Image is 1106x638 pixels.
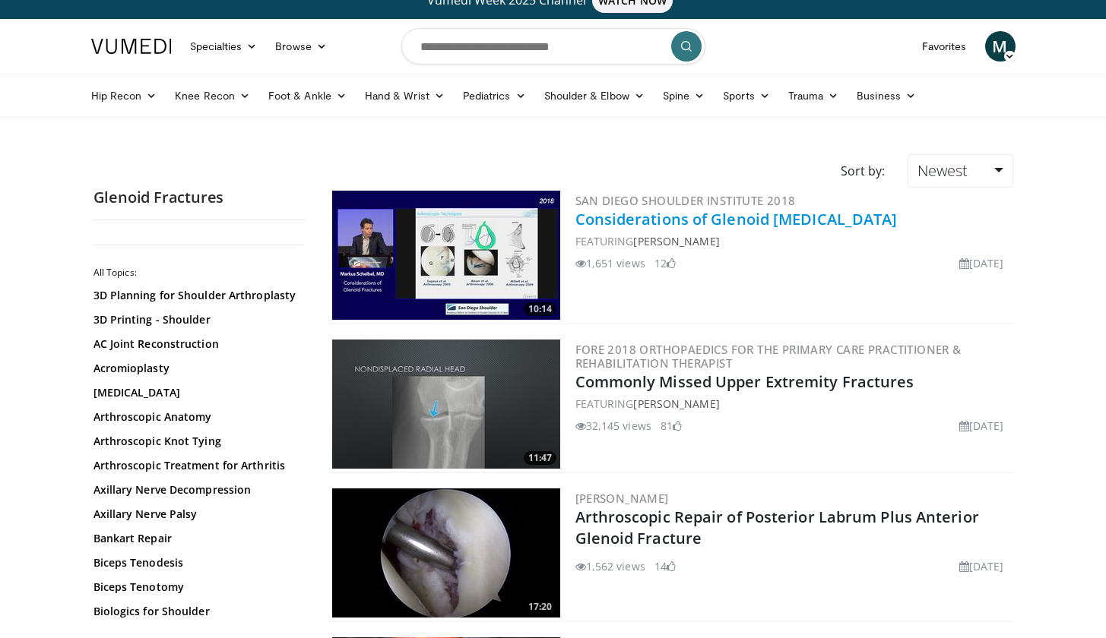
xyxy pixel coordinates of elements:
[633,396,719,411] a: [PERSON_NAME]
[908,154,1013,188] a: Newest
[661,418,682,434] li: 81
[259,81,356,111] a: Foot & Ankle
[93,361,299,376] a: Acromioplasty
[524,451,556,465] span: 11:47
[93,434,299,449] a: Arthroscopic Knot Tying
[654,558,676,574] li: 14
[93,288,299,303] a: 3D Planning for Shoulder Arthroplasty
[93,507,299,522] a: Axillary Nerve Palsy
[654,255,676,271] li: 12
[535,81,654,111] a: Shoulder & Elbow
[959,418,1004,434] li: [DATE]
[91,39,172,54] img: VuMedi Logo
[575,507,979,548] a: Arthroscopic Repair of Posterior Labrum Plus Anterior Glenoid Fracture
[93,385,299,400] a: [MEDICAL_DATA]
[779,81,848,111] a: Trauma
[575,255,645,271] li: 1,651 views
[575,371,914,392] a: Commonly Missed Upper Extremity Fractures
[575,193,796,208] a: San Diego Shoulder Institute 2018
[829,154,896,188] div: Sort by:
[181,31,267,62] a: Specialties
[913,31,976,62] a: Favorites
[575,418,651,434] li: 32,145 views
[524,600,556,614] span: 17:20
[266,31,336,62] a: Browse
[93,267,303,279] h2: All Topics:
[401,28,705,65] input: Search topics, interventions
[654,81,714,111] a: Spine
[575,209,898,229] a: Considerations of Glenoid [MEDICAL_DATA]
[575,233,1010,249] div: FEATURING
[332,340,560,469] a: 11:47
[93,604,299,619] a: Biologics for Shoulder
[332,191,560,320] img: 40fc5a5f-5009-479a-922a-5d02e03b4474.300x170_q85_crop-smart_upscale.jpg
[332,191,560,320] a: 10:14
[93,580,299,595] a: Biceps Tenotomy
[93,482,299,497] a: Axillary Nerve Decompression
[93,336,299,352] a: AC Joint Reconstruction
[93,458,299,473] a: Arthroscopic Treatment for Arthritis
[985,31,1016,62] a: M
[575,558,645,574] li: 1,562 views
[959,558,1004,574] li: [DATE]
[524,302,556,316] span: 10:14
[93,409,299,425] a: Arthroscopic Anatomy
[714,81,779,111] a: Sports
[93,188,306,207] h2: Glenoid Fractures
[356,81,454,111] a: Hand & Wrist
[93,531,299,546] a: Bankart Repair
[332,340,560,469] img: b2c65235-e098-4cd2-ab0f-914df5e3e270.300x170_q85_crop-smart_upscale.jpg
[332,488,560,617] a: 17:20
[633,234,719,248] a: [PERSON_NAME]
[82,81,166,111] a: Hip Recon
[917,160,968,181] span: Newest
[959,255,1004,271] li: [DATE]
[454,81,535,111] a: Pediatrics
[575,396,1010,412] div: FEATURING
[166,81,259,111] a: Knee Recon
[93,312,299,327] a: 3D Printing - Shoulder
[93,555,299,570] a: Biceps Tenodesis
[575,491,669,506] a: [PERSON_NAME]
[848,81,925,111] a: Business
[332,488,560,617] img: 71762805-4665-4779-9db8-0a48b5c8f9d2.300x170_q85_crop-smart_upscale.jpg
[575,342,962,371] a: FORE 2018 Orthopaedics for the Primary Care Practitioner & Rehabilitation Therapist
